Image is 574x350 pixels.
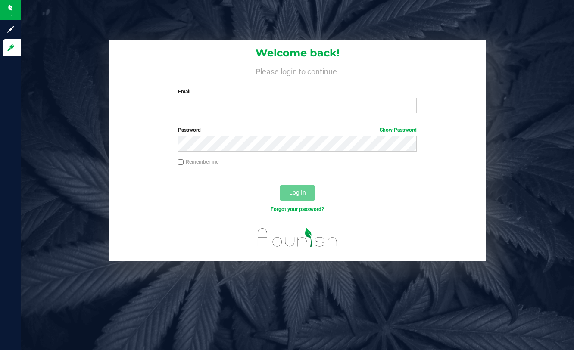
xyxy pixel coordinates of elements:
[6,25,15,34] inline-svg: Sign up
[289,189,306,196] span: Log In
[178,158,218,166] label: Remember me
[178,159,184,165] input: Remember me
[250,222,345,253] img: flourish_logo.svg
[6,43,15,52] inline-svg: Log in
[380,127,417,133] a: Show Password
[109,65,486,76] h4: Please login to continue.
[280,185,315,201] button: Log In
[109,47,486,59] h1: Welcome back!
[271,206,324,212] a: Forgot your password?
[178,127,201,133] span: Password
[178,88,417,96] label: Email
